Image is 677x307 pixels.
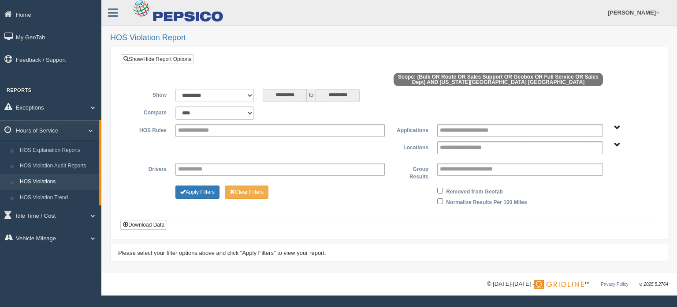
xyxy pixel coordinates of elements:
span: v. 2025.5.2764 [640,282,668,287]
a: HOS Violation Audit Reports [16,158,99,174]
label: Applications [389,124,433,135]
button: Change Filter Options [175,186,219,199]
img: Gridline [534,280,584,289]
label: HOS Rules [127,124,171,135]
button: Download Data [120,220,167,230]
label: Normalize Results Per 100 Miles [446,196,527,207]
label: Drivers [127,163,171,174]
span: Scope: (Bulk OR Route OR Sales Support OR Geobox OR Full Service OR Sales Dept) AND [US_STATE][GE... [394,73,603,86]
a: Privacy Policy [601,282,628,287]
label: Removed from Geotab [446,186,503,196]
h2: HOS Violation Report [110,34,668,42]
div: © [DATE]-[DATE] - ™ [487,280,668,289]
a: HOS Violation Trend [16,190,99,206]
label: Show [127,89,171,99]
a: HOS Violations [16,174,99,190]
a: HOS Explanation Reports [16,143,99,159]
label: Group Results [389,163,433,181]
button: Change Filter Options [225,186,268,199]
span: Please select your filter options above and click "Apply Filters" to view your report. [118,250,326,256]
label: Locations [389,141,433,152]
label: Compare [127,106,171,117]
span: to [307,89,316,102]
a: Show/Hide Report Options [121,54,194,64]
